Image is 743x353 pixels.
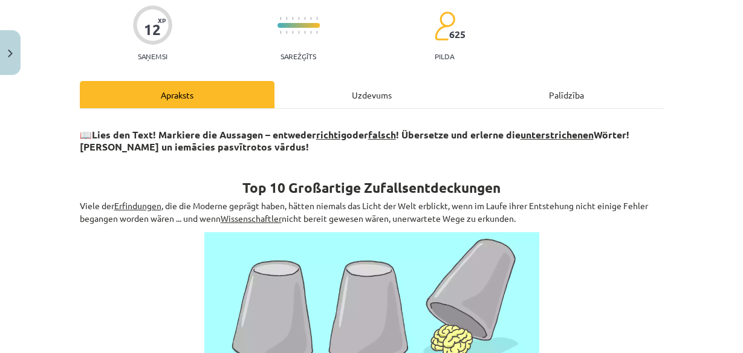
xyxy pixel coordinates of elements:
img: icon-short-line-57e1e144782c952c97e751825c79c345078a6d821885a25fce030b3d8c18986b.svg [298,17,299,20]
u: Wissenschaftler [221,213,282,224]
div: Uzdevums [274,81,469,108]
u: Erfindungen [114,200,161,211]
img: icon-short-line-57e1e144782c952c97e751825c79c345078a6d821885a25fce030b3d8c18986b.svg [298,31,299,34]
u: unterstrichenen [521,128,594,141]
u: richtig [316,128,346,141]
span: XP [158,17,166,24]
img: icon-short-line-57e1e144782c952c97e751825c79c345078a6d821885a25fce030b3d8c18986b.svg [280,17,281,20]
strong: Top 10 Großartige Zufallsentdeckungen [242,179,501,196]
img: icon-short-line-57e1e144782c952c97e751825c79c345078a6d821885a25fce030b3d8c18986b.svg [304,17,305,20]
span: 625 [449,29,466,40]
p: Saņemsi [133,52,172,60]
img: icon-short-line-57e1e144782c952c97e751825c79c345078a6d821885a25fce030b3d8c18986b.svg [310,17,311,20]
div: Palīdzība [469,81,664,108]
img: icon-short-line-57e1e144782c952c97e751825c79c345078a6d821885a25fce030b3d8c18986b.svg [310,31,311,34]
img: icon-short-line-57e1e144782c952c97e751825c79c345078a6d821885a25fce030b3d8c18986b.svg [316,17,317,20]
p: Sarežģīts [281,52,316,60]
u: falsch [368,128,396,141]
img: icon-short-line-57e1e144782c952c97e751825c79c345078a6d821885a25fce030b3d8c18986b.svg [286,17,287,20]
div: 12 [144,21,161,38]
h3: 📖 [80,120,664,154]
strong: Lies den Text! Markiere die Aussagen – entweder oder ! Übersetze und erlerne die Wörter! [PERSON_... [80,128,629,153]
img: icon-close-lesson-0947bae3869378f0d4975bcd49f059093ad1ed9edebbc8119c70593378902aed.svg [8,50,13,57]
img: icon-short-line-57e1e144782c952c97e751825c79c345078a6d821885a25fce030b3d8c18986b.svg [316,31,317,34]
img: students-c634bb4e5e11cddfef0936a35e636f08e4e9abd3cc4e673bd6f9a4125e45ecb1.svg [434,11,455,41]
img: icon-short-line-57e1e144782c952c97e751825c79c345078a6d821885a25fce030b3d8c18986b.svg [292,31,293,34]
img: icon-short-line-57e1e144782c952c97e751825c79c345078a6d821885a25fce030b3d8c18986b.svg [292,17,293,20]
div: Apraksts [80,81,274,108]
img: icon-short-line-57e1e144782c952c97e751825c79c345078a6d821885a25fce030b3d8c18986b.svg [280,31,281,34]
p: pilda [435,52,454,60]
img: icon-short-line-57e1e144782c952c97e751825c79c345078a6d821885a25fce030b3d8c18986b.svg [286,31,287,34]
img: icon-short-line-57e1e144782c952c97e751825c79c345078a6d821885a25fce030b3d8c18986b.svg [304,31,305,34]
p: Viele der , die die Moderne geprägt haben, hätten niemals das Licht der Welt erblickt, wenn im La... [80,199,664,225]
